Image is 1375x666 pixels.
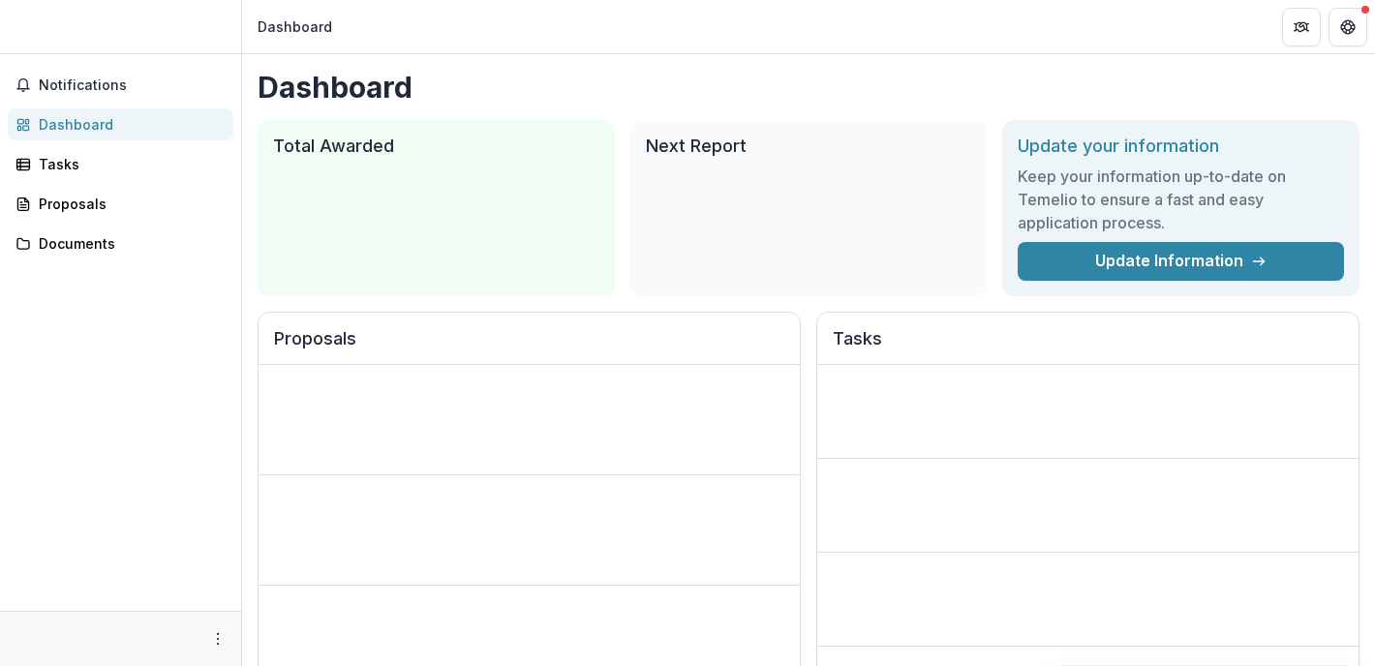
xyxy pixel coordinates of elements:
[1018,165,1344,234] h3: Keep your information up-to-date on Temelio to ensure a fast and easy application process.
[8,148,233,180] a: Tasks
[1018,136,1344,157] h2: Update your information
[274,328,784,365] h2: Proposals
[250,13,340,41] nav: breadcrumb
[1282,8,1321,46] button: Partners
[8,188,233,220] a: Proposals
[1018,242,1344,281] a: Update Information
[39,114,218,135] div: Dashboard
[39,233,218,254] div: Documents
[39,154,218,174] div: Tasks
[206,627,229,651] button: More
[8,108,233,140] a: Dashboard
[39,194,218,214] div: Proposals
[8,227,233,259] a: Documents
[833,328,1343,365] h2: Tasks
[258,16,332,37] div: Dashboard
[646,136,972,157] h2: Next Report
[273,136,599,157] h2: Total Awarded
[8,70,233,101] button: Notifications
[39,77,226,94] span: Notifications
[258,70,1360,105] h1: Dashboard
[1329,8,1367,46] button: Get Help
